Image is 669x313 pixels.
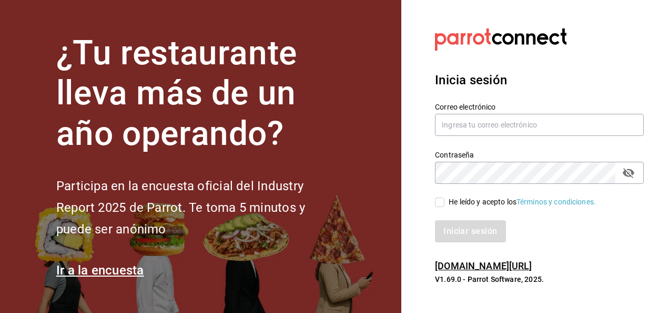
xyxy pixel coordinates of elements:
[56,33,340,154] h1: ¿Tu restaurante lleva más de un año operando?
[435,103,644,110] label: Correo electrónico
[516,198,596,206] a: Términos y condiciones.
[620,164,637,182] button: passwordField
[435,114,644,136] input: Ingresa tu correo electrónico
[56,263,144,278] a: Ir a la encuesta
[435,151,644,158] label: Contraseña
[449,197,596,208] div: He leído y acepto los
[435,260,532,271] a: [DOMAIN_NAME][URL]
[435,274,644,285] p: V1.69.0 - Parrot Software, 2025.
[56,175,340,240] h2: Participa en la encuesta oficial del Industry Report 2025 de Parrot. Te toma 5 minutos y puede se...
[435,71,644,90] h3: Inicia sesión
